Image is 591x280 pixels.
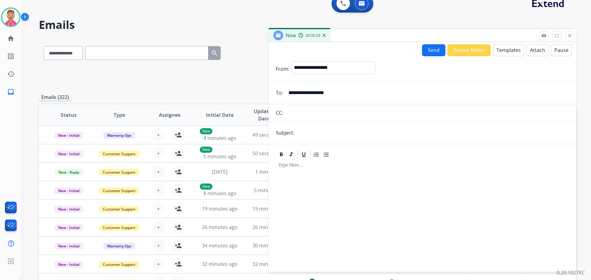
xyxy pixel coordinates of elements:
span: 00:00:29 [306,33,320,38]
span: + [157,205,160,212]
span: New - Initial [54,261,83,268]
p: New [200,183,212,190]
button: Attach [527,44,549,56]
span: Warranty Ops [103,132,135,139]
div: Ordered List [312,150,321,159]
span: 5 minutes ago [203,153,236,160]
button: + [152,166,165,178]
mat-icon: fullscreen [554,33,560,38]
span: 34 minutes ago [202,242,238,249]
span: Customer Support [99,206,139,212]
span: Status [61,111,77,119]
mat-icon: history [7,70,14,78]
button: + [152,184,165,196]
span: Customer Support [99,224,139,231]
span: + [157,131,160,139]
img: avatar [2,9,19,26]
span: + [157,150,160,157]
span: New - Reply [55,169,83,175]
span: 32 minutes ago [252,261,288,267]
span: 32 minutes ago [202,261,238,267]
mat-icon: home [7,35,14,42]
p: New [200,147,212,153]
span: 4 minutes ago [203,135,236,141]
span: 26 minutes ago [252,224,288,231]
span: 19 minutes ago [252,205,288,212]
button: Secure Notes [447,44,491,56]
p: Subject: [276,129,294,136]
span: + [157,168,160,175]
p: New [200,128,212,134]
span: + [157,223,160,231]
mat-icon: remove_red_eye [541,33,547,38]
span: New [286,32,296,39]
mat-icon: person_add [175,168,182,175]
span: New - Initial [54,206,83,212]
span: 30 minutes ago [252,242,288,249]
button: + [152,239,165,252]
span: Type [114,111,125,119]
span: New - Initial [54,187,83,194]
button: Send [422,44,445,56]
p: Emails (322) [39,93,71,101]
div: Underline [299,150,308,159]
span: New - Initial [54,224,83,231]
mat-icon: person_add [175,260,182,268]
mat-icon: person_add [175,205,182,212]
span: + [157,187,160,194]
mat-icon: person_add [175,187,182,194]
div: Bullet List [322,150,331,159]
mat-icon: search [211,49,218,57]
span: Warranty Ops [103,243,135,249]
mat-icon: person_add [175,131,182,139]
span: New - Initial [54,243,83,249]
span: [DATE] [212,168,227,175]
span: Customer Support [99,261,139,268]
p: CC: [276,109,283,116]
p: To: [276,89,283,97]
mat-icon: list_alt [7,53,14,60]
span: New - Initial [54,132,83,139]
span: Initial Date [206,111,234,119]
span: + [157,242,160,249]
button: + [152,129,165,141]
button: + [152,203,165,215]
button: + [152,258,165,270]
mat-icon: close [567,33,573,38]
div: Italic [287,150,296,159]
span: New - Initial [54,151,83,157]
button: Pause [551,44,572,56]
button: Templates [493,44,524,56]
mat-icon: person_add [175,223,182,231]
span: 1 minute ago [255,168,286,175]
span: Customer Support [99,169,139,175]
span: Customer Support [99,151,139,157]
mat-icon: person_add [175,150,182,157]
span: 5 minutes ago [254,187,287,194]
span: 49 seconds ago [252,132,288,138]
mat-icon: person_add [175,242,182,249]
p: From: [276,65,289,73]
span: 50 seconds ago [252,150,288,157]
div: Bold [277,150,286,159]
span: 26 minutes ago [202,224,238,231]
span: 19 minutes ago [202,205,238,212]
span: 8 minutes ago [203,190,236,197]
span: Updated Date [250,108,278,122]
span: Customer Support [99,187,139,194]
span: Assignee [159,111,180,119]
h2: Emails [39,19,576,31]
p: 0.20.1027RC [557,269,585,276]
button: + [152,147,165,160]
button: + [152,221,165,233]
span: + [157,260,160,268]
mat-icon: inbox [7,88,14,96]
